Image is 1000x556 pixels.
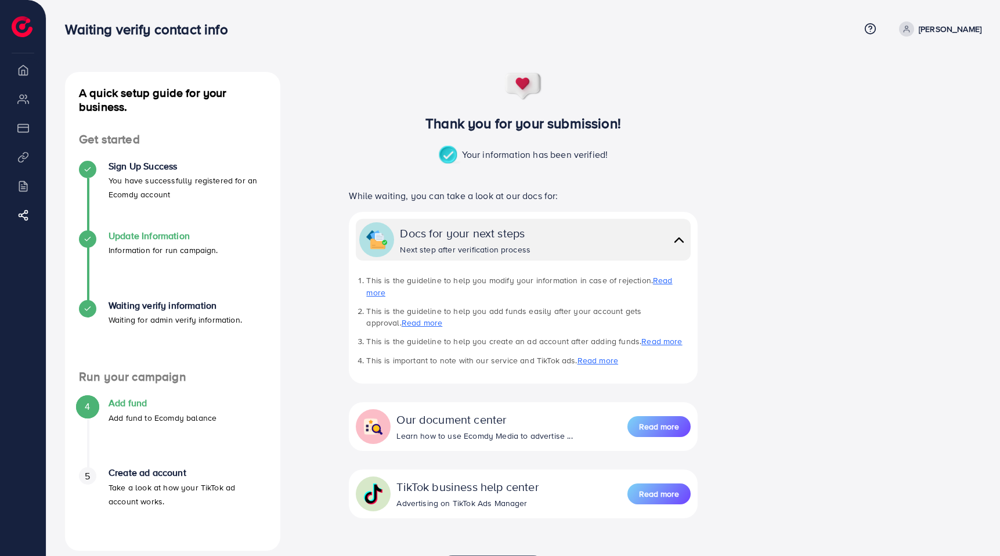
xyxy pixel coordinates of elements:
li: Add fund [65,398,280,467]
span: 4 [85,400,90,413]
img: collapse [363,416,384,437]
button: Read more [627,416,691,437]
span: Read more [639,488,679,500]
h4: Get started [65,132,280,147]
h4: Waiting verify information [109,300,242,311]
li: Update Information [65,230,280,300]
a: [PERSON_NAME] [894,21,981,37]
p: [PERSON_NAME] [919,22,981,36]
img: success [439,146,462,165]
img: collapse [671,232,687,248]
li: Create ad account [65,467,280,537]
li: This is the guideline to help you create an ad account after adding funds. [366,335,690,347]
h3: Waiting verify contact info [65,21,237,38]
a: Read more [627,415,691,438]
img: logo [12,16,33,37]
div: Docs for your next steps [400,225,530,241]
button: Read more [627,483,691,504]
h3: Thank you for your submission! [330,115,717,132]
span: 5 [85,470,90,483]
div: Advertising on TikTok Ads Manager [396,497,539,509]
div: Learn how to use Ecomdy Media to advertise ... [396,430,572,442]
a: Read more [402,317,442,328]
p: Information for run campaign. [109,243,218,257]
div: Next step after verification process [400,244,530,255]
div: Our document center [396,411,572,428]
a: Read more [627,482,691,506]
a: Read more [577,355,618,366]
li: This is important to note with our service and TikTok ads. [366,355,690,366]
span: Read more [639,421,679,432]
p: Take a look at how your TikTok ad account works. [109,481,266,508]
p: While waiting, you can take a look at our docs for: [349,189,697,203]
h4: Create ad account [109,467,266,478]
p: Waiting for admin verify information. [109,313,242,327]
h4: A quick setup guide for your business. [65,86,280,114]
li: This is the guideline to help you add funds easily after your account gets approval. [366,305,690,329]
div: TikTok business help center [396,478,539,495]
li: This is the guideline to help you modify your information in case of rejection. [366,275,690,298]
p: Add fund to Ecomdy balance [109,411,216,425]
h4: Sign Up Success [109,161,266,172]
p: You have successfully registered for an Ecomdy account [109,174,266,201]
li: Waiting verify information [65,300,280,370]
img: collapse [363,483,384,504]
iframe: Chat [951,504,991,547]
a: Read more [641,335,682,347]
img: collapse [366,229,387,250]
li: Sign Up Success [65,161,280,230]
a: Read more [366,275,672,298]
img: success [504,72,543,101]
h4: Update Information [109,230,218,241]
h4: Add fund [109,398,216,409]
p: Your information has been verified! [439,146,608,165]
h4: Run your campaign [65,370,280,384]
